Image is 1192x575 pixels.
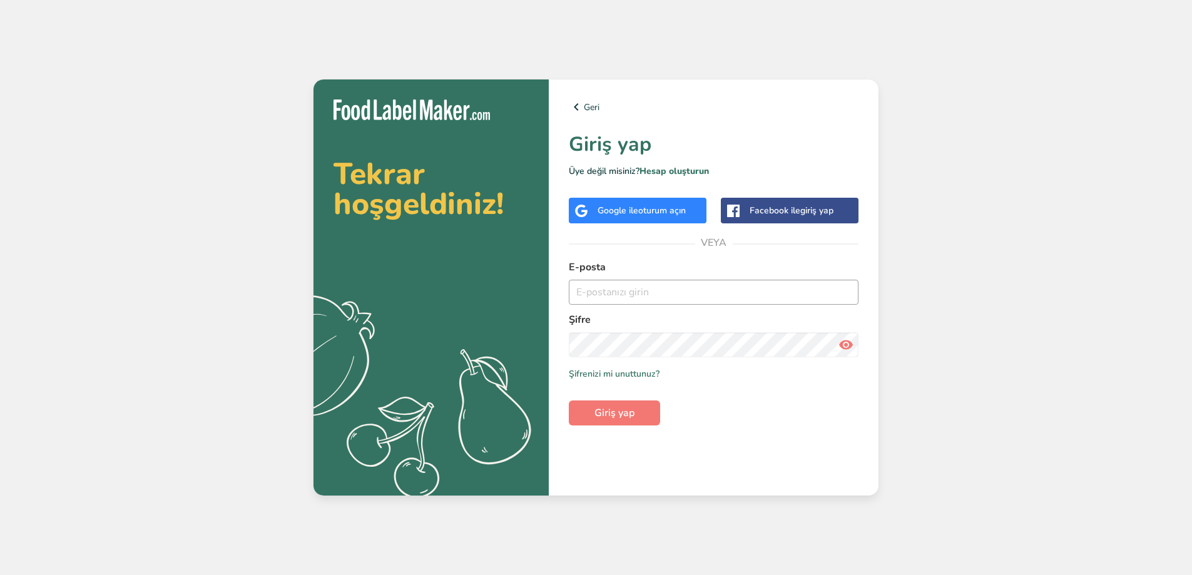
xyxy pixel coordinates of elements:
[594,406,634,420] font: Giriş yap
[569,280,858,305] input: E-postanızı girin
[569,260,606,274] font: E-posta
[598,205,638,216] font: Google ile
[569,313,591,327] font: Şifre
[569,131,651,158] font: Giriş yap
[569,368,660,380] font: Şifrenizi mi unuttunuz?
[569,400,660,425] button: Giriş yap
[334,153,504,225] font: Tekrar hoşgeldiniz!
[750,205,800,216] font: Facebook ile
[569,165,639,177] font: Üye değil misiniz?
[638,205,686,216] font: oturum açın
[569,367,660,380] a: Şifrenizi mi unuttunuz?
[800,205,833,216] font: giriş yap
[569,99,858,114] a: Geri
[701,236,726,250] font: VEYA
[334,99,490,120] img: Gıda Etiketi Üreticisi
[639,165,709,177] a: Hesap oluşturun
[584,101,599,113] font: Geri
